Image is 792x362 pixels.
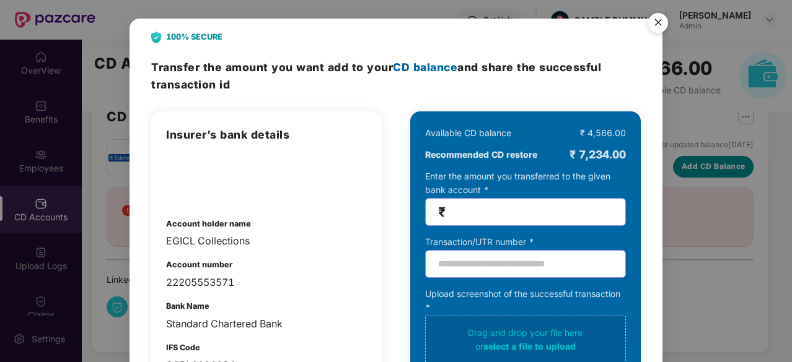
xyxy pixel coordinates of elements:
div: 22205553571 [166,275,367,290]
b: Account holder name [166,219,251,228]
img: svg+xml;base64,PHN2ZyB4bWxucz0iaHR0cDovL3d3dy53My5vcmcvMjAwMC9zdmciIHdpZHRoPSI1NiIgaGVpZ2h0PSI1Ni... [641,7,675,42]
div: or [430,340,621,353]
div: Enter the amount you transferred to the given bank account * [425,170,626,226]
span: you want add to your [271,61,457,74]
div: ₹ 4,566.00 [580,126,626,140]
b: 100% SECURE [166,31,222,43]
div: Transaction/UTR number * [425,235,626,249]
span: CD balance [393,61,457,74]
span: select a file to upload [483,341,576,351]
b: Bank Name [166,301,209,311]
h3: Transfer the amount and share the successful transaction id [151,59,641,93]
b: Account number [166,260,232,269]
div: Available CD balance [425,126,511,140]
img: svg+xml;base64,PHN2ZyB4bWxucz0iaHR0cDovL3d3dy53My5vcmcvMjAwMC9zdmciIHdpZHRoPSIyNCIgaGVpZ2h0PSIyOC... [151,32,161,43]
span: ₹ [438,205,446,219]
b: Recommended CD restore [425,148,537,162]
div: Standard Chartered Bank [166,316,367,332]
button: Close [641,7,674,40]
div: ₹ 7,234.00 [570,146,626,163]
h3: Insurer’s bank details [166,126,367,144]
b: IFS Code [166,343,200,352]
div: EGICL Collections [166,233,367,249]
img: admin-overview [166,156,231,199]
